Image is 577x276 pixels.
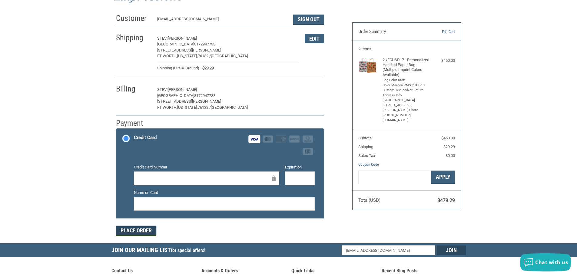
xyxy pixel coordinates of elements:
[383,78,429,83] li: Bag Color Kraft
[116,13,151,23] h2: Customer
[358,153,375,158] span: Sales Tax
[342,245,435,255] input: Email
[358,145,373,149] span: Shipping
[157,105,177,110] span: Ft Worth,
[383,58,429,77] h4: 2 x FCHSD17 - Personalized Handled Paper Bag (Multiple Imprint Colors Available)
[171,248,205,253] span: for special offers!
[198,54,211,58] span: 76132 /
[201,268,286,275] h5: Accounts & Orders
[199,65,214,71] span: $29.29
[177,105,198,110] span: [US_STATE],
[441,136,455,140] span: $450.00
[520,253,571,271] button: Chat with us
[535,259,568,266] span: Chat with us
[111,243,208,259] h5: Join Our Mailing List
[157,36,168,41] span: STEVI
[134,190,315,196] label: Name on Card
[358,198,380,203] span: Total (USD)
[194,42,215,46] span: 8172947733
[358,136,373,140] span: Subtotal
[134,133,157,143] div: Credit Card
[157,54,177,58] span: Ft Worth,
[424,29,455,35] a: Edit Cart
[305,85,324,95] button: Edit
[157,93,194,98] span: [GEOGRAPHIC_DATA]
[443,145,455,149] span: $29.29
[437,245,466,255] input: Join
[116,226,156,236] button: Place Order
[285,164,315,170] label: Expiration
[168,87,197,92] span: [PERSON_NAME]
[293,15,324,25] button: Sign Out
[383,83,429,88] li: Color Maroon PMS 201 F-13
[157,42,194,46] span: [GEOGRAPHIC_DATA]
[198,105,211,110] span: 76132 /
[116,118,151,128] h2: Payment
[358,47,455,52] h3: 2 Items
[358,171,431,184] input: Gift Certificate or Coupon Code
[157,65,199,71] span: Shipping (UPS® Ground)
[305,34,324,43] button: Edit
[134,164,279,170] label: Credit Card Number
[116,33,151,43] h2: Shipping
[358,29,424,35] h3: Order Summary
[211,105,248,110] span: [GEOGRAPHIC_DATA]
[291,268,376,275] h5: Quick Links
[157,16,287,25] div: [EMAIL_ADDRESS][DOMAIN_NAME]
[383,88,429,123] li: Custom Text and/or Return Address Info: [GEOGRAPHIC_DATA] [STREET_ADDRESS][PERSON_NAME] Phone: [P...
[194,93,215,98] span: 8172947733
[431,171,455,184] button: Apply
[116,84,151,94] h2: Billing
[157,48,221,52] span: [STREET_ADDRESS][PERSON_NAME]
[157,99,221,104] span: [STREET_ADDRESS][PERSON_NAME]
[437,198,455,203] span: $479.29
[168,36,197,41] span: [PERSON_NAME]
[431,58,455,64] div: $450.00
[177,54,198,58] span: [US_STATE],
[211,54,248,58] span: [GEOGRAPHIC_DATA]
[157,87,168,92] span: STEVI
[382,268,466,275] h5: Recent Blog Posts
[446,153,455,158] span: $0.00
[111,268,196,275] h5: Contact Us
[358,162,379,167] a: Coupon Code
